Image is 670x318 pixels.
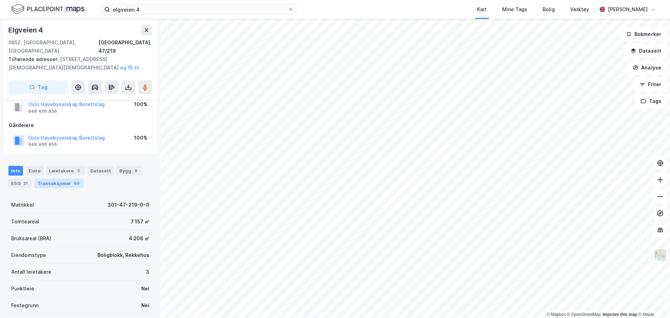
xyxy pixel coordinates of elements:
div: 7 157 ㎡ [131,217,149,226]
div: 3 [75,167,82,174]
div: Tomteareal [11,217,39,226]
div: Kontrollprogram for chat [635,284,670,318]
button: Datasett [625,44,667,58]
div: Info [8,166,23,176]
div: Datasett [88,166,114,176]
div: Punktleie [11,284,34,293]
img: logo.f888ab2527a4732fd821a326f86c7f29.svg [11,3,84,15]
div: 100% [134,134,148,142]
div: 0852, [GEOGRAPHIC_DATA], [GEOGRAPHIC_DATA] [8,38,98,55]
div: Verktøy [570,5,589,14]
div: Mine Tags [502,5,527,14]
div: ESG [8,178,32,188]
div: Kart [477,5,487,14]
div: Boligblokk, Rekkehus [97,251,149,259]
a: Mapbox [546,312,566,317]
div: Transaksjoner [35,178,84,188]
button: Tag [8,80,68,94]
input: Søk på adresse, matrikkel, gårdeiere, leietakere eller personer [110,4,288,15]
div: 60 [73,180,81,187]
div: Matrikkel [11,201,34,209]
div: [STREET_ADDRESS][DEMOGRAPHIC_DATA][DEMOGRAPHIC_DATA] [8,55,147,72]
div: Eiendomstype [11,251,46,259]
div: Eiere [26,166,43,176]
div: 301-47-219-0-0 [107,201,149,209]
img: Z [654,249,667,262]
div: Bolig [543,5,555,14]
div: 4 208 ㎡ [129,234,149,243]
div: 9 [133,167,140,174]
div: Antall leietakere [11,268,51,276]
div: 100% [134,100,148,109]
a: OpenStreetMap [567,312,601,317]
button: Bokmerker [620,27,667,41]
div: Gårdeiere [9,121,152,130]
div: Festegrunn [11,301,38,310]
a: Improve this map [603,312,637,317]
div: Nei [141,301,149,310]
iframe: Chat Widget [635,284,670,318]
div: 3 [146,268,149,276]
div: Bygg [117,166,142,176]
div: [PERSON_NAME] [608,5,648,14]
div: 948 466 856 [28,142,57,147]
button: Filter [634,77,667,91]
div: Leietakere [46,166,85,176]
button: Tags [635,94,667,108]
div: [GEOGRAPHIC_DATA], 47/219 [98,38,152,55]
div: 21 [22,180,29,187]
div: 948 466 856 [28,109,57,114]
div: Bruksareal (BRA) [11,234,51,243]
button: Analyse [627,61,667,75]
span: Tilhørende adresser: [8,56,60,62]
div: Elgveien 4 [8,24,44,36]
div: Nei [141,284,149,293]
